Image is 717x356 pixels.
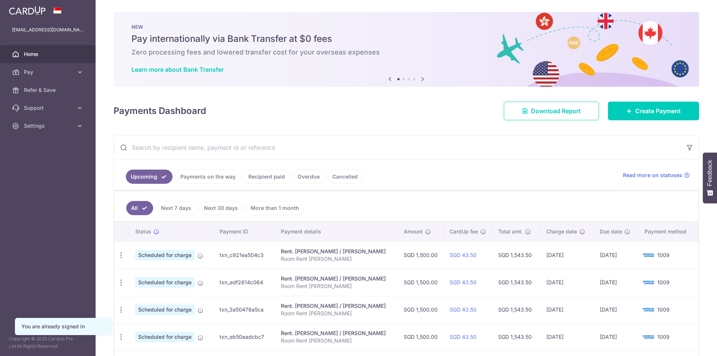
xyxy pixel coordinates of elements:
td: txn_3a50478a5ca [214,296,274,323]
span: 1009 [657,279,670,285]
div: Rent. [PERSON_NAME] / [PERSON_NAME] [281,302,392,310]
a: Recipient paid [243,170,290,184]
th: Payment ID [214,222,274,241]
td: [DATE] [540,269,594,296]
td: SGD 1,500.00 [398,323,444,350]
span: Scheduled for charge [135,332,195,342]
td: txn_eb50eadcbc7 [214,323,274,350]
a: Next 7 days [156,201,196,215]
p: Room Rent [PERSON_NAME] [281,282,392,290]
div: Rent. [PERSON_NAME] / [PERSON_NAME] [281,275,392,282]
a: Next 30 days [199,201,243,215]
input: Search by recipient name, payment id or reference [114,136,681,160]
img: Bank Card [641,332,656,341]
p: [EMAIL_ADDRESS][DOMAIN_NAME] [12,26,84,34]
span: Download Report [531,106,581,115]
td: SGD 1,543.50 [492,269,540,296]
td: txn_edf2614c064 [214,269,274,296]
a: Download Report [504,102,599,120]
td: [DATE] [594,296,639,323]
span: Read more on statuses [623,171,682,179]
span: Refer & Save [24,86,73,94]
span: Scheduled for charge [135,250,195,260]
img: Bank transfer banner [114,12,699,87]
span: 1009 [657,306,670,313]
a: SGD 43.50 [450,279,477,285]
span: Settings [24,122,73,130]
span: Total amt. [498,228,523,235]
span: 1009 [657,334,670,340]
span: Home [24,50,73,58]
td: SGD 1,543.50 [492,241,540,269]
div: Rent. [PERSON_NAME] / [PERSON_NAME] [281,248,392,255]
td: [DATE] [540,323,594,350]
span: Status [135,228,151,235]
a: More than 1 month [246,201,304,215]
a: All [126,201,153,215]
span: Scheduled for charge [135,304,195,315]
p: Room Rent [PERSON_NAME] [281,337,392,344]
span: Support [24,104,73,112]
p: Room Rent [PERSON_NAME] [281,310,392,317]
h4: Payments Dashboard [114,104,206,118]
a: SGD 43.50 [450,334,477,340]
td: txn_c921ea504c3 [214,241,274,269]
a: Create Payment [608,102,699,120]
td: [DATE] [540,241,594,269]
span: Charge date [546,228,577,235]
a: SGD 43.50 [450,252,477,258]
img: Bank Card [641,305,656,314]
a: Overdue [293,170,325,184]
th: Payment details [275,222,398,241]
a: Learn more about Bank Transfer [131,66,224,73]
a: Payments on the way [176,170,240,184]
a: Upcoming [126,170,173,184]
td: SGD 1,500.00 [398,269,444,296]
a: Read more on statuses [623,171,690,179]
td: [DATE] [594,323,639,350]
div: You are already signed in [21,323,104,330]
button: Feedback - Show survey [703,152,717,203]
a: Cancelled [328,170,363,184]
span: Create Payment [635,106,681,115]
div: Rent. [PERSON_NAME] / [PERSON_NAME] [281,329,392,337]
span: Pay [24,68,73,76]
a: SGD 43.50 [450,306,477,313]
img: Bank Card [641,251,656,260]
td: [DATE] [594,241,639,269]
img: CardUp [9,6,46,15]
h6: Zero processing fees and lowered transfer cost for your overseas expenses [131,48,681,57]
p: NEW [131,24,681,30]
td: [DATE] [594,269,639,296]
td: [DATE] [540,296,594,323]
td: SGD 1,500.00 [398,241,444,269]
p: Room Rent [PERSON_NAME] [281,255,392,263]
span: Due date [600,228,622,235]
h5: Pay internationally via Bank Transfer at $0 fees [131,33,681,45]
td: SGD 1,500.00 [398,296,444,323]
span: Feedback [707,160,713,186]
td: SGD 1,543.50 [492,323,540,350]
span: CardUp fee [450,228,478,235]
img: Bank Card [641,278,656,287]
span: Amount [404,228,423,235]
span: Scheduled for charge [135,277,195,288]
td: SGD 1,543.50 [492,296,540,323]
span: 1009 [657,252,670,258]
th: Payment method [639,222,698,241]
